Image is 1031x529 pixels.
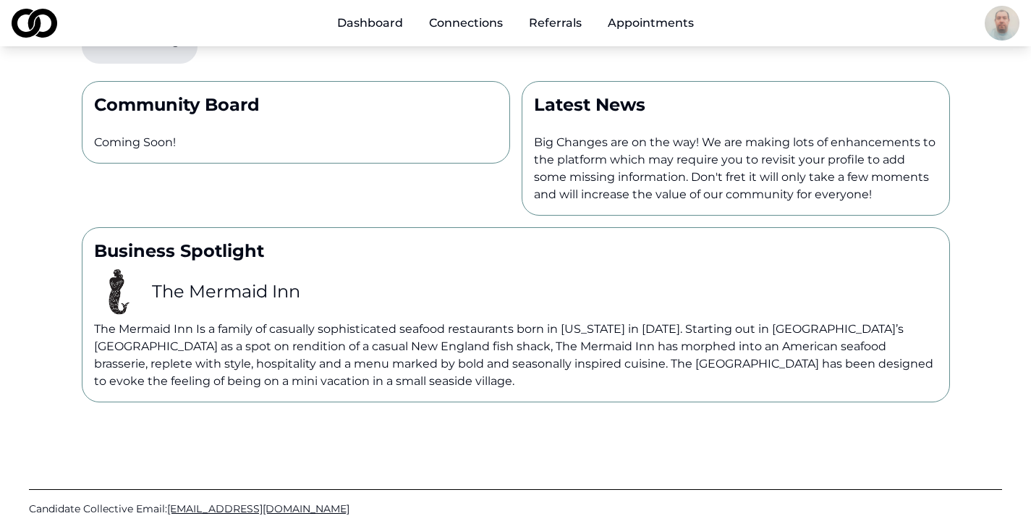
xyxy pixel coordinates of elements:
[94,93,498,117] p: Community Board
[417,9,514,38] a: Connections
[517,9,593,38] a: Referrals
[534,93,938,117] p: Latest News
[94,134,498,151] p: Coming Soon!
[985,6,1019,41] img: 5f9c61a1-07ff-46f7-9d49-9852df50b815-20250407_141019-profile_picture.jpg
[29,502,1002,516] a: Candidate Collective Email:[EMAIL_ADDRESS][DOMAIN_NAME]
[152,280,300,303] h3: The Mermaid Inn
[326,9,705,38] nav: Main
[94,321,938,390] p: The Mermaid Inn Is a family of casually sophisticated seafood restaurants born in [US_STATE] in [...
[94,240,938,263] p: Business Spotlight
[94,268,140,315] img: 2536d4df-93e4-455f-9ee8-7602d4669c22-images-images-profile_picture.png
[596,9,705,38] a: Appointments
[167,502,349,515] span: [EMAIL_ADDRESS][DOMAIN_NAME]
[326,9,415,38] a: Dashboard
[534,134,938,203] p: Big Changes are on the way! We are making lots of enhancements to the platform which may require ...
[12,9,57,38] img: logo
